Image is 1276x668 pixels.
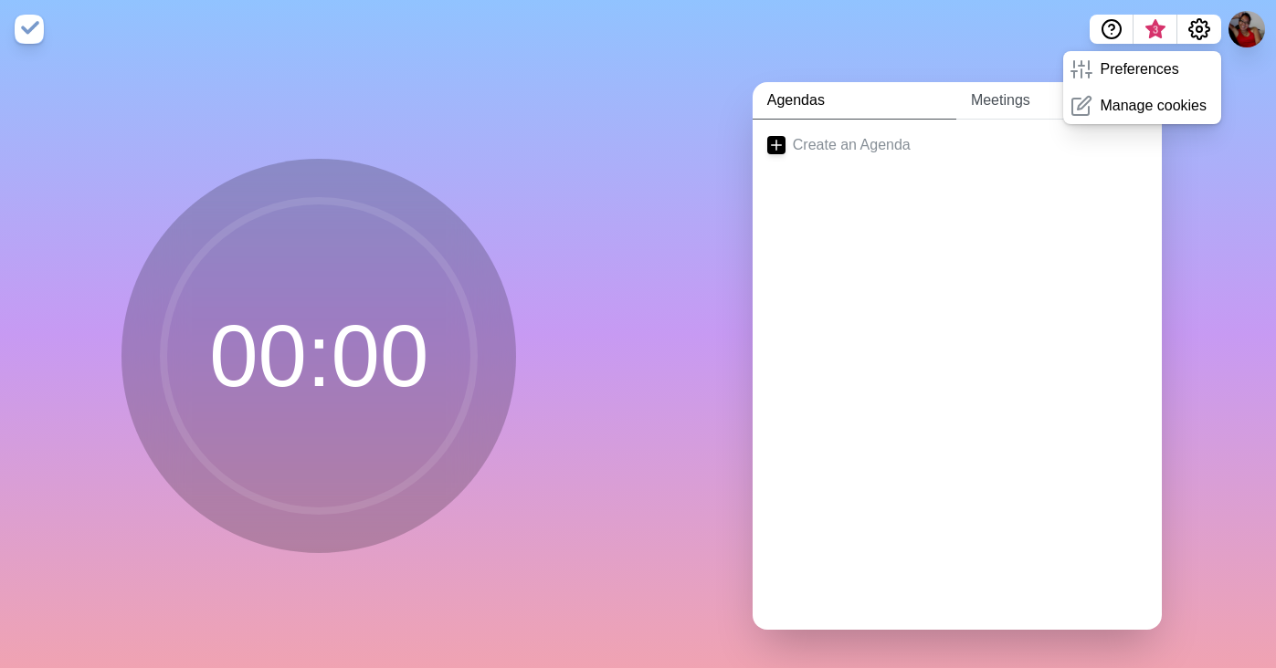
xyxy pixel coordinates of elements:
[1090,15,1134,44] button: Help
[753,82,956,120] a: Agendas
[15,15,44,44] img: timeblocks logo
[753,120,1162,171] a: Create an Agenda
[1177,15,1221,44] button: Settings
[1100,58,1178,80] p: Preferences
[956,82,1162,120] a: Meetings
[1148,23,1163,37] span: 3
[1100,95,1207,117] p: Manage cookies
[1134,15,1177,44] button: What’s new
